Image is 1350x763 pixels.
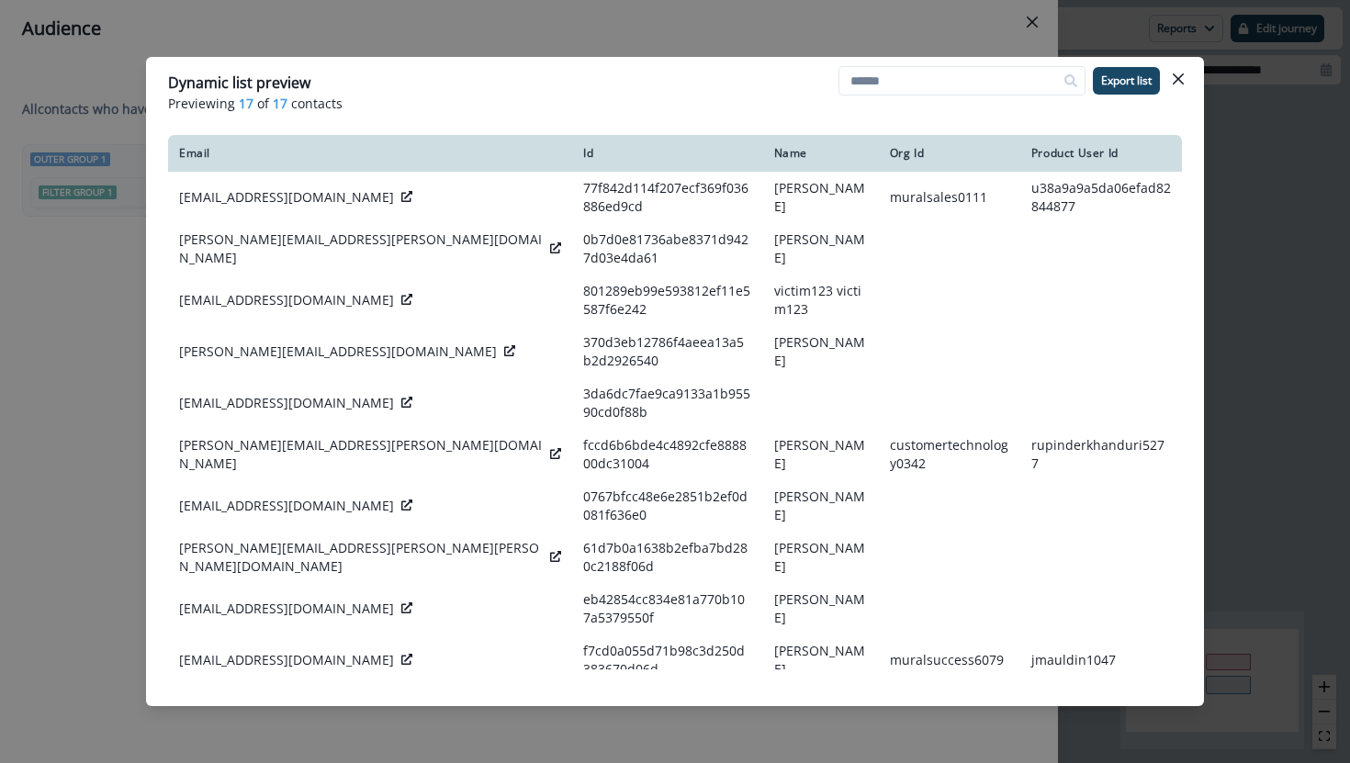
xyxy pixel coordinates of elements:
td: [PERSON_NAME] [763,172,879,223]
div: Product User Id [1031,146,1171,161]
div: Org Id [890,146,1009,161]
td: [PERSON_NAME] [763,532,879,583]
button: Close [1164,64,1193,94]
p: [PERSON_NAME][EMAIL_ADDRESS][DOMAIN_NAME] [179,342,497,361]
td: 61d7b0a1638b2efba7bd280c2188f06d [572,532,762,583]
td: muralsales0111 [879,172,1020,223]
p: [EMAIL_ADDRESS][DOMAIN_NAME] [179,497,394,515]
td: u38a9a9a5da06efad82844877 [1020,172,1182,223]
span: 17 [239,94,253,113]
p: [PERSON_NAME][EMAIL_ADDRESS][PERSON_NAME][DOMAIN_NAME] [179,436,543,473]
td: [PERSON_NAME] [763,583,879,634]
td: 3da6dc7fae9ca9133a1b95590cd0f88b [572,377,762,429]
p: Dynamic list preview [168,72,310,94]
td: jmauldin1047 [1020,634,1182,686]
td: [PERSON_NAME] [763,429,879,480]
span: 17 [273,94,287,113]
td: victim123 victim123 [763,275,879,326]
p: [PERSON_NAME][EMAIL_ADDRESS][PERSON_NAME][DOMAIN_NAME] [179,230,543,267]
p: Export list [1101,74,1152,87]
td: [PERSON_NAME] [763,634,879,686]
td: fccd6b6bde4c4892cfe888800dc31004 [572,429,762,480]
td: 801289eb99e593812ef11e5587f6e242 [572,275,762,326]
p: [EMAIL_ADDRESS][DOMAIN_NAME] [179,651,394,669]
div: Email [179,146,561,161]
td: eb42854cc834e81a770b107a5379550f [572,583,762,634]
td: f7cd0a055d71b98c3d250d383670d06d [572,634,762,686]
td: 0767bfcc48e6e2851b2ef0d081f636e0 [572,480,762,532]
p: [EMAIL_ADDRESS][DOMAIN_NAME] [179,188,394,207]
p: [PERSON_NAME][EMAIL_ADDRESS][PERSON_NAME][PERSON_NAME][DOMAIN_NAME] [179,539,543,576]
td: customertechnology0342 [879,429,1020,480]
div: Id [583,146,751,161]
td: 77f842d114f207ecf369f036886ed9cd [572,172,762,223]
td: [PERSON_NAME] [763,223,879,275]
td: 0b7d0e81736abe8371d9427d03e4da61 [572,223,762,275]
p: [EMAIL_ADDRESS][DOMAIN_NAME] [179,600,394,618]
div: Name [774,146,868,161]
p: Previewing of contacts [168,94,1182,113]
td: muralsuccess6079 [879,634,1020,686]
p: [EMAIL_ADDRESS][DOMAIN_NAME] [179,291,394,309]
p: [EMAIL_ADDRESS][DOMAIN_NAME] [179,394,394,412]
td: rupinderkhanduri5277 [1020,429,1182,480]
button: Export list [1093,67,1160,95]
td: 370d3eb12786f4aeea13a5b2d2926540 [572,326,762,377]
td: [PERSON_NAME] [763,326,879,377]
td: [PERSON_NAME] [763,480,879,532]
